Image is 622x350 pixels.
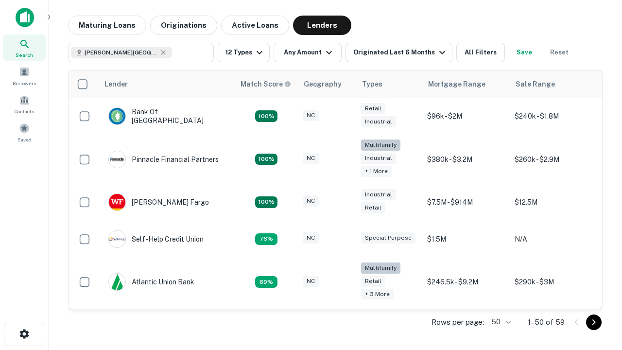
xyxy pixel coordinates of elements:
[510,98,597,135] td: $240k - $1.8M
[573,241,622,288] iframe: Chat Widget
[241,79,291,89] div: Capitalize uses an advanced AI algorithm to match your search with the best lender. The match sco...
[422,184,510,221] td: $7.5M - $914M
[510,184,597,221] td: $12.5M
[17,136,32,143] span: Saved
[510,70,597,98] th: Sale Range
[16,51,33,59] span: Search
[516,78,555,90] div: Sale Range
[99,70,235,98] th: Lender
[361,116,396,127] div: Industrial
[361,276,385,287] div: Retail
[108,273,194,291] div: Atlantic Union Bank
[218,43,270,62] button: 12 Types
[104,78,128,90] div: Lender
[16,8,34,27] img: capitalize-icon.png
[361,166,392,177] div: + 1 more
[422,221,510,258] td: $1.5M
[109,274,125,290] img: picture
[422,70,510,98] th: Mortgage Range
[422,135,510,184] td: $380k - $3.2M
[108,230,204,248] div: Self-help Credit Union
[361,232,415,244] div: Special Purpose
[353,47,448,58] div: Originated Last 6 Months
[85,48,157,57] span: [PERSON_NAME][GEOGRAPHIC_DATA], [GEOGRAPHIC_DATA]
[109,151,125,168] img: picture
[255,233,277,245] div: Matching Properties: 11, hasApolloMatch: undefined
[108,193,209,211] div: [PERSON_NAME] Fargo
[544,43,575,62] button: Reset
[362,78,382,90] div: Types
[422,258,510,307] td: $246.5k - $9.2M
[488,315,512,329] div: 50
[509,43,540,62] button: Save your search to get updates of matches that match your search criteria.
[3,63,46,89] a: Borrowers
[298,70,356,98] th: Geography
[361,289,394,300] div: + 3 more
[303,232,319,244] div: NC
[274,43,342,62] button: Any Amount
[510,221,597,258] td: N/A
[255,196,277,208] div: Matching Properties: 15, hasApolloMatch: undefined
[109,231,125,247] img: picture
[361,140,400,151] div: Multifamily
[586,315,602,330] button: Go to next page
[303,276,319,287] div: NC
[235,70,298,98] th: Capitalize uses an advanced AI algorithm to match your search with the best lender. The match sco...
[108,107,225,125] div: Bank Of [GEOGRAPHIC_DATA]
[108,151,219,168] div: Pinnacle Financial Partners
[510,258,597,307] td: $290k - $3M
[303,195,319,207] div: NC
[361,103,385,114] div: Retail
[510,135,597,184] td: $260k - $2.9M
[241,79,289,89] h6: Match Score
[109,108,125,124] img: picture
[221,16,289,35] button: Active Loans
[68,16,146,35] button: Maturing Loans
[15,107,34,115] span: Contacts
[361,262,400,274] div: Multifamily
[432,316,484,328] p: Rows per page:
[361,153,396,164] div: Industrial
[255,276,277,288] div: Matching Properties: 10, hasApolloMatch: undefined
[346,43,452,62] button: Originated Last 6 Months
[293,16,351,35] button: Lenders
[255,154,277,165] div: Matching Properties: 26, hasApolloMatch: undefined
[422,98,510,135] td: $96k - $2M
[361,202,385,213] div: Retail
[13,79,36,87] span: Borrowers
[3,91,46,117] a: Contacts
[3,119,46,145] a: Saved
[109,194,125,210] img: picture
[361,189,396,200] div: Industrial
[150,16,217,35] button: Originations
[303,153,319,164] div: NC
[356,70,422,98] th: Types
[3,35,46,61] a: Search
[303,110,319,121] div: NC
[528,316,565,328] p: 1–50 of 59
[428,78,485,90] div: Mortgage Range
[456,43,505,62] button: All Filters
[304,78,342,90] div: Geography
[255,110,277,122] div: Matching Properties: 15, hasApolloMatch: undefined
